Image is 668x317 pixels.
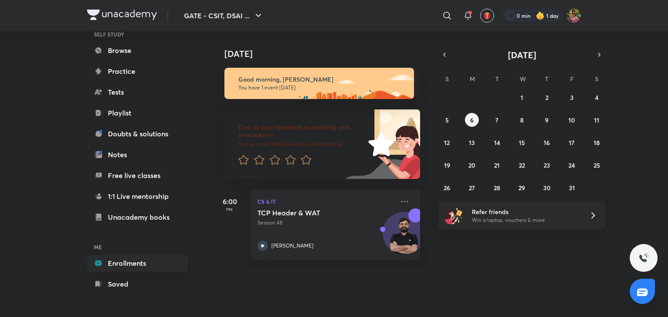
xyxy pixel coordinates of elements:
button: October 26, 2025 [440,181,454,195]
a: Free live classes [87,167,188,184]
span: [DATE] [508,49,536,61]
a: Tests [87,83,188,101]
img: Company Logo [87,10,157,20]
button: October 14, 2025 [490,135,504,149]
abbr: October 10, 2025 [568,116,575,124]
abbr: Monday [470,75,475,83]
abbr: Saturday [595,75,598,83]
abbr: October 9, 2025 [545,116,548,124]
abbr: October 25, 2025 [594,161,600,169]
abbr: October 7, 2025 [495,116,498,124]
button: October 12, 2025 [440,135,454,149]
abbr: October 27, 2025 [469,184,475,192]
button: October 25, 2025 [590,158,604,172]
button: October 9, 2025 [540,113,554,127]
h6: Good morning, [PERSON_NAME] [238,76,406,83]
p: PM [212,207,247,212]
p: You have 1 event [DATE] [238,84,406,91]
button: October 7, 2025 [490,113,504,127]
abbr: October 6, 2025 [470,116,474,124]
a: Browse [87,42,188,59]
abbr: Tuesday [495,75,499,83]
p: CS & IT [257,196,394,207]
abbr: October 22, 2025 [519,161,525,169]
button: October 11, 2025 [590,113,604,127]
abbr: October 2, 2025 [545,93,548,102]
a: Notes [87,146,188,163]
button: October 24, 2025 [565,158,579,172]
button: October 6, 2025 [465,113,479,127]
button: October 8, 2025 [515,113,529,127]
img: Shubhashis Bhattacharjee [566,8,581,23]
abbr: October 31, 2025 [569,184,575,192]
h6: ME [87,240,188,254]
button: October 21, 2025 [490,158,504,172]
abbr: October 13, 2025 [469,139,475,147]
img: avatar [483,12,491,20]
a: 1:1 Live mentorship [87,188,188,205]
p: [PERSON_NAME] [271,242,314,250]
button: October 17, 2025 [565,135,579,149]
button: [DATE] [451,49,593,61]
abbr: October 21, 2025 [494,161,500,169]
button: October 31, 2025 [565,181,579,195]
button: October 18, 2025 [590,135,604,149]
a: Company Logo [87,10,157,22]
abbr: October 23, 2025 [544,161,550,169]
img: feedback_image [339,109,420,179]
h5: 6:00 [212,196,247,207]
h4: [DATE] [224,49,429,59]
button: October 3, 2025 [565,90,579,104]
a: Enrollments [87,254,188,272]
abbr: October 26, 2025 [444,184,450,192]
h5: TCP Header & WAT [257,208,366,217]
button: avatar [480,9,494,23]
abbr: October 8, 2025 [520,116,524,124]
button: GATE - CSIT, DSAI ... [179,7,269,24]
abbr: October 3, 2025 [570,93,574,102]
a: Doubts & solutions [87,125,188,142]
abbr: October 17, 2025 [569,139,574,147]
abbr: Sunday [445,75,449,83]
abbr: October 5, 2025 [445,116,449,124]
button: October 28, 2025 [490,181,504,195]
abbr: October 14, 2025 [494,139,500,147]
button: October 15, 2025 [515,135,529,149]
abbr: Thursday [545,75,548,83]
button: October 5, 2025 [440,113,454,127]
abbr: October 19, 2025 [444,161,450,169]
abbr: October 1, 2025 [521,93,523,102]
h6: Refer friends [472,207,579,216]
p: Session 48 [257,219,394,227]
button: October 20, 2025 [465,158,479,172]
img: morning [224,68,414,99]
p: Win a laptop, vouchers & more [472,216,579,224]
abbr: October 16, 2025 [544,139,550,147]
button: October 4, 2025 [590,90,604,104]
abbr: October 28, 2025 [494,184,500,192]
img: Avatar [383,217,425,258]
button: October 22, 2025 [515,158,529,172]
abbr: October 15, 2025 [519,139,525,147]
abbr: October 24, 2025 [568,161,575,169]
a: Unacademy books [87,208,188,226]
button: October 19, 2025 [440,158,454,172]
abbr: October 4, 2025 [595,93,598,102]
button: October 13, 2025 [465,135,479,149]
abbr: October 20, 2025 [468,161,475,169]
img: streak [536,11,544,20]
img: ttu [638,253,649,263]
button: October 23, 2025 [540,158,554,172]
h6: Give us your feedback on learning with Unacademy [238,123,365,139]
button: October 30, 2025 [540,181,554,195]
a: Playlist [87,104,188,122]
a: Saved [87,275,188,293]
abbr: October 18, 2025 [594,139,600,147]
abbr: Friday [570,75,574,83]
button: October 10, 2025 [565,113,579,127]
p: Your word will help make Unacademy better [238,141,365,148]
abbr: October 29, 2025 [518,184,525,192]
button: October 29, 2025 [515,181,529,195]
abbr: October 12, 2025 [444,139,450,147]
h6: SELF STUDY [87,27,188,42]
